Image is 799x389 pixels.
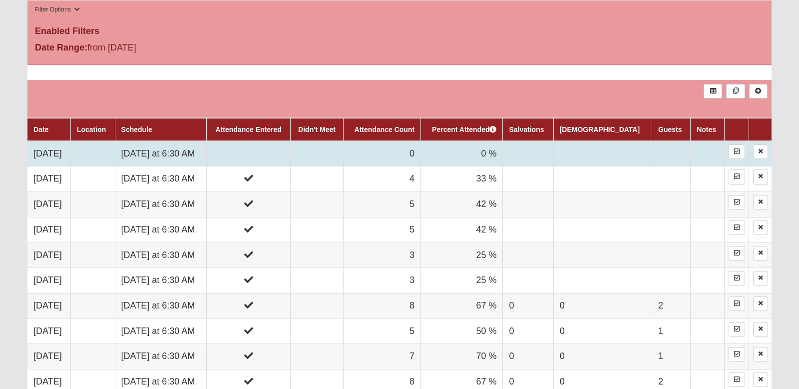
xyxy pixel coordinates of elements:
a: Merge Records into Merge Template [726,84,745,98]
td: 0 [553,293,652,318]
a: Export to Excel [704,84,722,98]
a: Alt+N [749,84,768,98]
h4: Enabled Filters [35,26,764,37]
td: 2 [652,293,691,318]
a: Didn't Meet [298,125,336,133]
td: 3 [344,242,421,268]
td: [DATE] at 6:30 AM [115,141,207,166]
a: Delete [753,220,768,235]
td: 5 [344,318,421,344]
a: Date [33,125,48,133]
td: 0 [553,344,652,369]
td: 0 [344,141,421,166]
td: 0 [503,293,553,318]
td: [DATE] [27,192,70,217]
td: [DATE] at 6:30 AM [115,217,207,242]
td: 7 [344,344,421,369]
td: 1 [652,318,691,344]
td: 1 [652,344,691,369]
td: 0 % [421,141,503,166]
a: Enter Attendance [729,195,745,209]
td: [DATE] [27,217,70,242]
td: [DATE] [27,141,70,166]
th: Salvations [503,118,553,141]
td: [DATE] [27,318,70,344]
td: [DATE] at 6:30 AM [115,293,207,318]
td: [DATE] at 6:30 AM [115,318,207,344]
div: from [DATE] [27,41,276,57]
td: [DATE] at 6:30 AM [115,242,207,268]
td: 50 % [421,318,503,344]
a: Attendance Entered [216,125,282,133]
td: 25 % [421,242,503,268]
td: [DATE] at 6:30 AM [115,192,207,217]
td: 25 % [421,268,503,293]
td: [DATE] at 6:30 AM [115,268,207,293]
th: Guests [652,118,691,141]
td: [DATE] [27,242,70,268]
td: 5 [344,192,421,217]
td: 67 % [421,293,503,318]
a: Delete [753,322,768,336]
td: [DATE] [27,344,70,369]
a: Enter Attendance [729,271,745,285]
td: [DATE] at 6:30 AM [115,166,207,192]
td: [DATE] [27,268,70,293]
td: 0 [503,318,553,344]
a: Enter Attendance [729,169,745,184]
a: Enter Attendance [729,220,745,235]
a: Delete [753,169,768,184]
td: 3 [344,268,421,293]
td: 0 [553,318,652,344]
a: Delete [753,144,768,159]
td: 42 % [421,192,503,217]
a: Delete [753,296,768,311]
a: Attendance Count [355,125,415,133]
a: Delete [753,246,768,260]
th: [DEMOGRAPHIC_DATA] [553,118,652,141]
label: Date Range: [35,41,87,54]
a: Delete [753,195,768,209]
td: 8 [344,293,421,318]
td: 33 % [421,166,503,192]
a: Enter Attendance [729,144,745,159]
td: 4 [344,166,421,192]
td: [DATE] [27,293,70,318]
a: Delete [753,271,768,285]
td: [DATE] [27,166,70,192]
a: Notes [697,125,716,133]
a: Percent Attended [432,125,496,133]
td: 0 [503,344,553,369]
button: Filter Options [31,4,83,15]
a: Delete [753,347,768,361]
a: Location [77,125,106,133]
a: Schedule [121,125,152,133]
a: Enter Attendance [729,246,745,260]
a: Enter Attendance [729,296,745,311]
td: 42 % [421,217,503,242]
a: Enter Attendance [729,347,745,361]
td: [DATE] at 6:30 AM [115,344,207,369]
td: 5 [344,217,421,242]
a: Enter Attendance [729,322,745,336]
td: 70 % [421,344,503,369]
